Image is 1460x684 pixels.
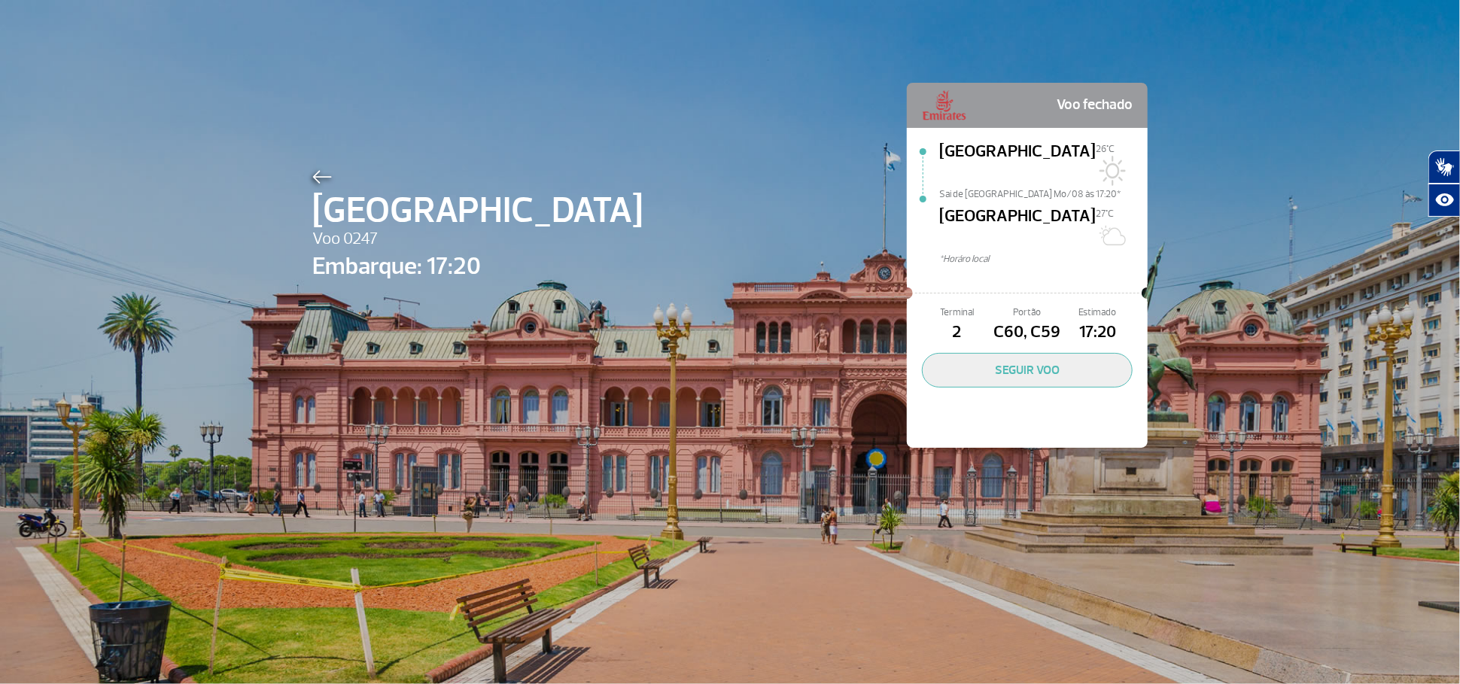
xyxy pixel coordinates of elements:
[1096,156,1126,186] img: Sol
[1057,90,1133,120] span: Voo fechado
[1063,306,1133,320] span: Estimado
[939,252,1148,266] span: *Horáro local
[992,320,1062,345] span: C60, C59
[939,187,1148,198] span: Sai de [GEOGRAPHIC_DATA] Mo/08 às 17:20*
[939,139,1096,187] span: [GEOGRAPHIC_DATA]
[922,320,992,345] span: 2
[1428,150,1460,184] button: Abrir tradutor de língua de sinais.
[312,248,643,284] span: Embarque: 17:20
[922,306,992,320] span: Terminal
[1428,184,1460,217] button: Abrir recursos assistivos.
[1096,220,1126,251] img: Sol com algumas nuvens
[992,306,1062,320] span: Portão
[312,184,643,238] span: [GEOGRAPHIC_DATA]
[1428,150,1460,217] div: Plugin de acessibilidade da Hand Talk.
[939,204,1096,252] span: [GEOGRAPHIC_DATA]
[312,226,643,252] span: Voo 0247
[1096,208,1114,220] span: 27°C
[1063,320,1133,345] span: 17:20
[1096,143,1115,155] span: 26°C
[922,353,1133,388] button: SEGUIR VOO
